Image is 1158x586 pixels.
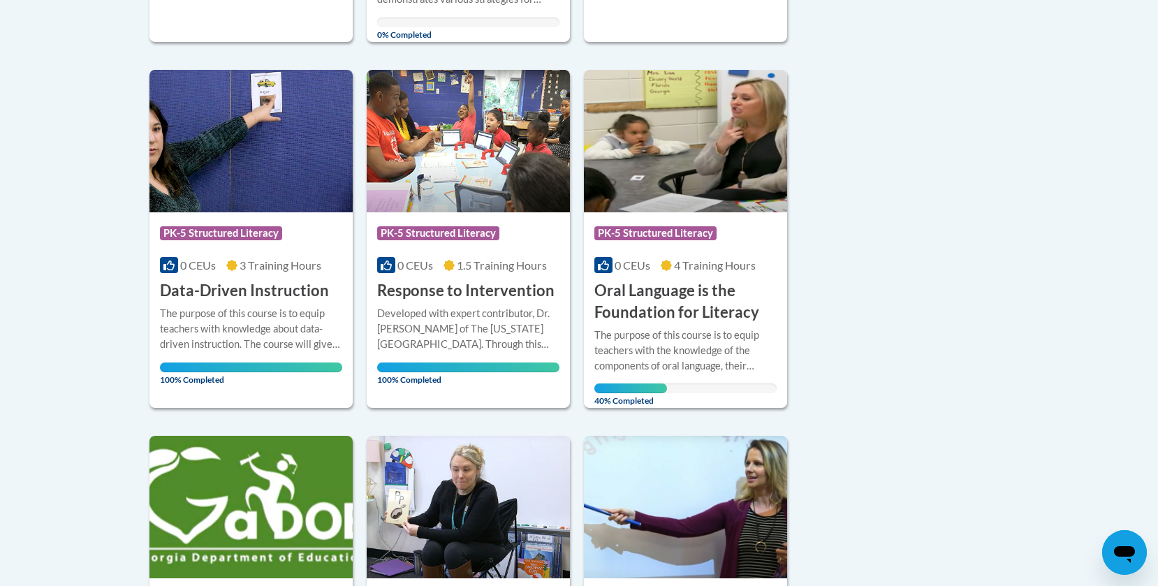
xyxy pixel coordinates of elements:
[160,306,342,352] div: The purpose of this course is to equip teachers with knowledge about data-driven instruction. The...
[160,226,282,240] span: PK-5 Structured Literacy
[457,258,547,272] span: 1.5 Training Hours
[149,70,353,212] img: Course Logo
[594,226,717,240] span: PK-5 Structured Literacy
[594,280,777,323] h3: Oral Language is the Foundation for Literacy
[584,70,787,408] a: Course LogoPK-5 Structured Literacy0 CEUs4 Training Hours Oral Language is the Foundation for Lit...
[149,436,353,578] img: Course Logo
[367,436,570,578] img: Course Logo
[594,383,667,406] span: 40% Completed
[160,280,329,302] h3: Data-Driven Instruction
[674,258,756,272] span: 4 Training Hours
[180,258,216,272] span: 0 CEUs
[160,362,342,372] div: Your progress
[160,362,342,385] span: 100% Completed
[377,362,559,385] span: 100% Completed
[584,436,787,578] img: Course Logo
[377,306,559,352] div: Developed with expert contributor, Dr. [PERSON_NAME] of The [US_STATE][GEOGRAPHIC_DATA]. Through ...
[615,258,650,272] span: 0 CEUs
[377,226,499,240] span: PK-5 Structured Literacy
[367,70,570,212] img: Course Logo
[367,70,570,408] a: Course LogoPK-5 Structured Literacy0 CEUs1.5 Training Hours Response to InterventionDeveloped wit...
[1102,530,1147,575] iframe: Button to launch messaging window
[377,362,559,372] div: Your progress
[584,70,787,212] img: Course Logo
[594,328,777,374] div: The purpose of this course is to equip teachers with the knowledge of the components of oral lang...
[594,383,667,393] div: Your progress
[240,258,321,272] span: 3 Training Hours
[377,280,555,302] h3: Response to Intervention
[397,258,433,272] span: 0 CEUs
[149,70,353,408] a: Course LogoPK-5 Structured Literacy0 CEUs3 Training Hours Data-Driven InstructionThe purpose of t...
